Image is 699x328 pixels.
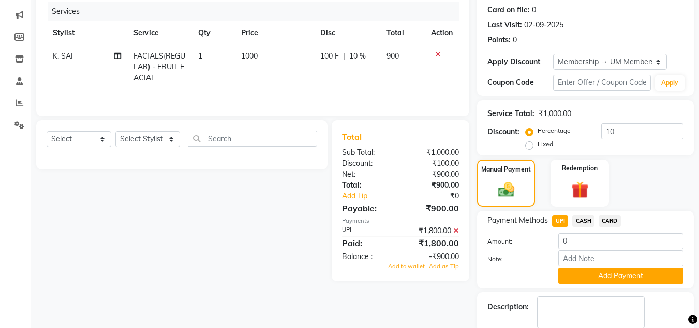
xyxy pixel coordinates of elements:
span: 100 F [320,51,339,62]
div: ₹100.00 [400,158,467,169]
span: | [343,51,345,62]
th: Service [127,21,192,45]
span: CASH [572,215,594,227]
span: Payment Methods [487,215,548,226]
label: Amount: [480,237,550,246]
div: Balance : [334,251,400,262]
div: ₹900.00 [400,169,467,180]
label: Manual Payment [481,165,531,174]
div: 0 [513,35,517,46]
div: ₹0 [412,191,467,202]
th: Price [235,21,314,45]
div: ₹1,000.00 [400,147,467,158]
input: Amount [558,233,683,249]
span: 10 % [349,51,366,62]
button: Apply [655,75,685,91]
span: 1000 [241,51,258,61]
span: 900 [386,51,399,61]
th: Disc [314,21,380,45]
div: Net: [334,169,400,180]
img: _cash.svg [493,180,519,199]
input: Enter Offer / Coupon Code [553,75,651,91]
div: 02-09-2025 [524,20,563,31]
div: 0 [532,5,536,16]
th: Stylist [47,21,127,45]
div: Last Visit: [487,20,522,31]
div: Payable: [334,202,400,215]
div: Points: [487,35,511,46]
div: Sub Total: [334,147,400,158]
img: _gift.svg [566,179,594,201]
th: Qty [192,21,235,45]
th: Action [425,21,459,45]
div: ₹1,800.00 [400,237,467,249]
span: CARD [599,215,621,227]
label: Redemption [562,164,598,173]
span: Add to wallet [388,263,425,270]
div: Total: [334,180,400,191]
span: FACIALS(REGULAR) - FRUIT FACIAL [133,51,185,82]
div: Paid: [334,237,400,249]
label: Note: [480,254,550,264]
div: ₹1,800.00 [400,225,467,236]
div: Service Total: [487,108,534,119]
div: Discount: [334,158,400,169]
div: ₹900.00 [400,180,467,191]
div: Description: [487,302,529,312]
span: UPI [552,215,568,227]
div: ₹1,000.00 [539,108,571,119]
label: Fixed [538,139,553,149]
div: Payments [342,217,459,225]
div: ₹900.00 [400,202,467,215]
div: Coupon Code [487,77,553,88]
div: -₹900.00 [400,251,467,262]
div: Discount: [487,126,519,137]
input: Add Note [558,250,683,266]
span: Add as Tip [429,263,459,270]
div: UPI [334,225,400,236]
div: Apply Discount [487,56,553,67]
span: 1 [198,51,202,61]
span: K. SAI [53,51,73,61]
button: Add Payment [558,268,683,284]
input: Search [188,131,317,147]
span: Total [342,132,366,142]
div: Card on file: [487,5,530,16]
th: Total [380,21,425,45]
a: Add Tip [334,191,411,202]
div: Services [48,2,467,21]
label: Percentage [538,126,571,135]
